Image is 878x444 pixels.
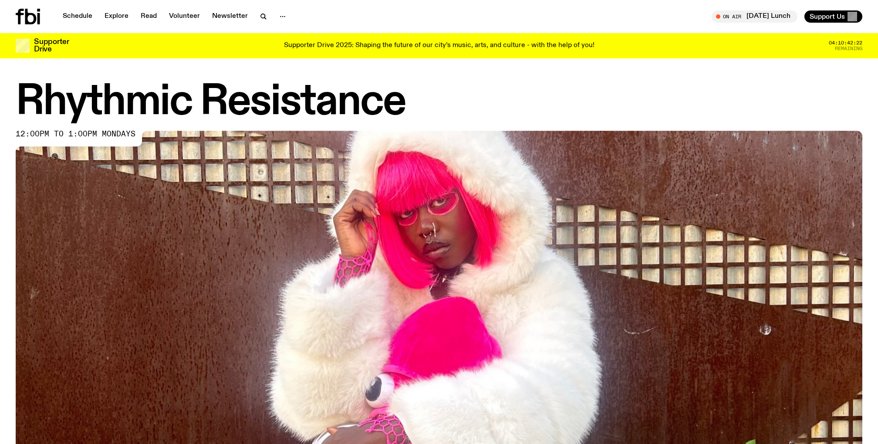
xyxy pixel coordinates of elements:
h3: Supporter Drive [34,38,69,53]
button: On Air[DATE] Lunch [712,10,797,23]
a: Read [135,10,162,23]
a: Volunteer [164,10,205,23]
span: 04:10:42:22 [829,41,862,45]
p: Supporter Drive 2025: Shaping the future of our city’s music, arts, and culture - with the help o... [284,42,594,50]
a: Schedule [57,10,98,23]
button: Support Us [804,10,862,23]
a: Explore [99,10,134,23]
h1: Rhythmic Resistance [16,83,862,122]
span: Support Us [810,13,845,20]
a: Newsletter [207,10,253,23]
span: Remaining [835,46,862,51]
span: 12:00pm to 1:00pm mondays [16,131,135,138]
